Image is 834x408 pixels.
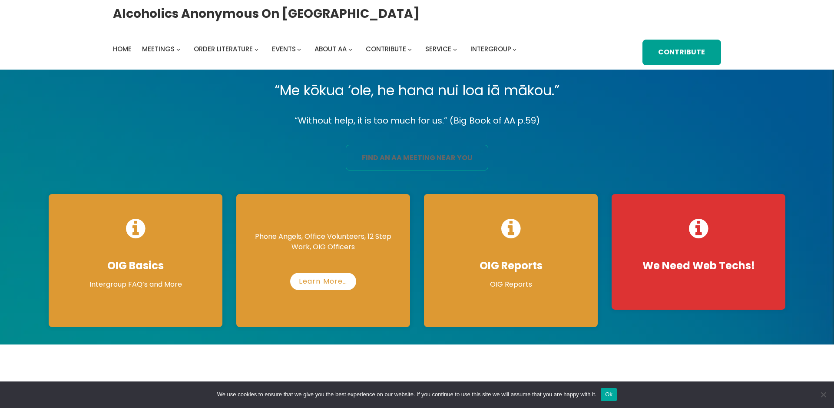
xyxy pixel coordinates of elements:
button: Ok [601,388,617,401]
button: About AA submenu [348,47,352,51]
span: Order Literature [194,44,253,54]
span: Service [425,44,451,54]
p: OIG Reports [433,279,589,290]
p: “Me kōkua ‘ole, he hana nui loa iā mākou.” [42,78,792,103]
h4: OIG Reports [433,259,589,272]
span: Contribute [366,44,406,54]
span: About AA [314,44,347,54]
a: Learn More… [290,273,356,290]
p: “Without help, it is too much for us.” (Big Book of AA p.59) [42,113,792,128]
nav: Intergroup [113,43,520,55]
a: Service [425,43,451,55]
button: Service submenu [453,47,457,51]
a: find an aa meeting near you [346,145,488,171]
a: Intergroup [470,43,511,55]
h4: We Need Web Techs! [620,259,777,272]
span: We use cookies to ensure that we give you the best experience on our website. If you continue to ... [217,390,596,399]
a: Contribute [366,43,406,55]
span: Intergroup [470,44,511,54]
p: Intergroup FAQ’s and More [57,279,214,290]
a: Events [272,43,296,55]
a: Contribute [642,40,721,65]
button: Meetings submenu [176,47,180,51]
button: Events submenu [297,47,301,51]
span: Events [272,44,296,54]
p: Phone Angels, Office Volunteers, 12 Step Work, OIG Officers [245,231,401,252]
span: No [819,390,827,399]
button: Contribute submenu [408,47,412,51]
a: About AA [314,43,347,55]
h4: OIG Basics [57,259,214,272]
button: Order Literature submenu [255,47,258,51]
span: Home [113,44,132,54]
a: Home [113,43,132,55]
a: Meetings [142,43,175,55]
button: Intergroup submenu [513,47,516,51]
a: Alcoholics Anonymous on [GEOGRAPHIC_DATA] [113,3,420,24]
span: Meetings [142,44,175,54]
